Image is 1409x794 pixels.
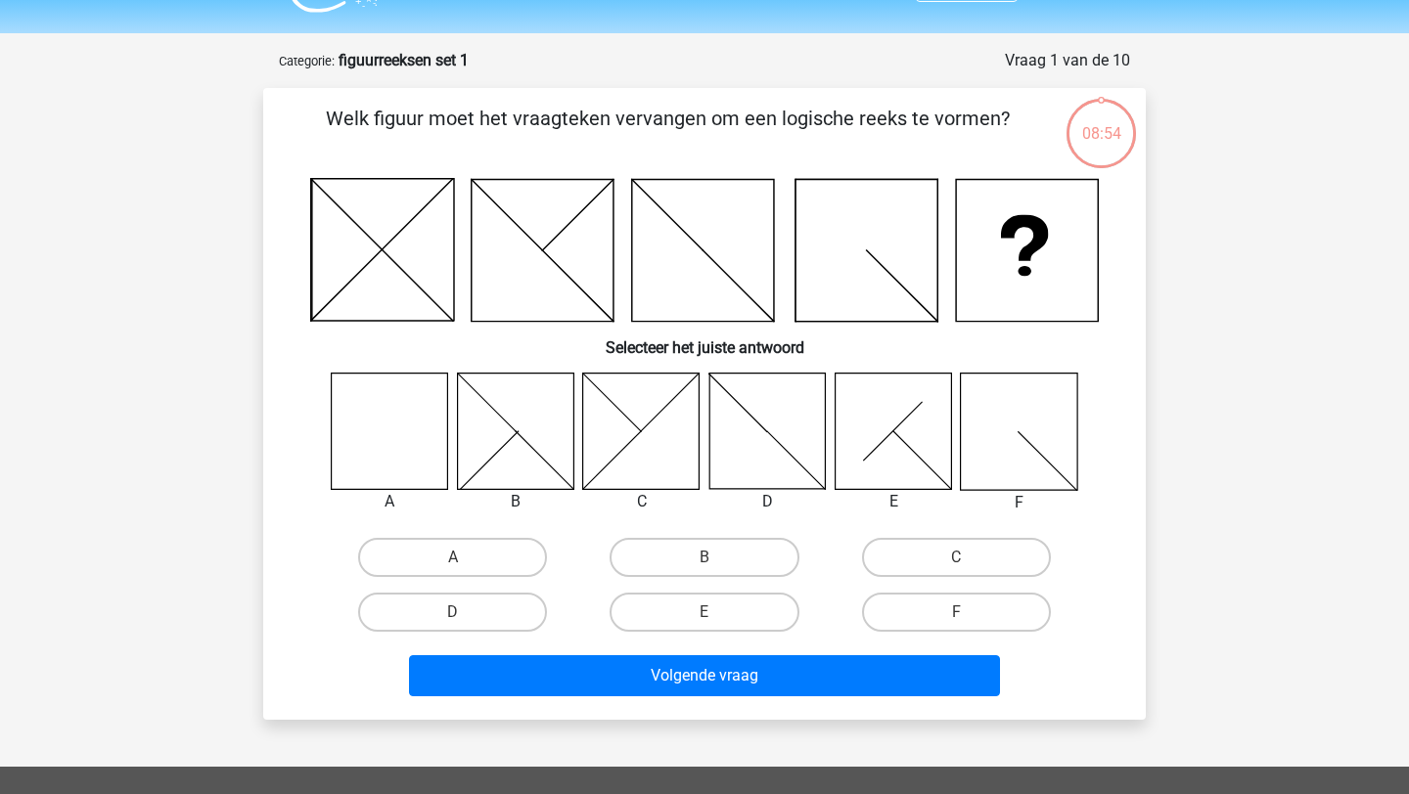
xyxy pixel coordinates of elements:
div: 08:54 [1065,97,1138,146]
div: D [694,490,841,513]
label: C [862,538,1051,577]
label: F [862,593,1051,632]
p: Welk figuur moet het vraagteken vervangen om een logische reeks te vormen? [295,104,1041,162]
div: B [442,490,590,513]
label: B [610,538,798,577]
div: E [820,490,968,513]
div: Vraag 1 van de 10 [1005,49,1130,72]
label: A [358,538,547,577]
label: D [358,593,547,632]
h6: Selecteer het juiste antwoord [295,323,1114,357]
label: E [610,593,798,632]
small: Categorie: [279,54,335,68]
div: F [945,491,1093,514]
strong: figuurreeksen set 1 [339,51,469,69]
div: C [568,490,715,513]
button: Volgende vraag [409,655,1001,696]
div: A [316,490,464,513]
